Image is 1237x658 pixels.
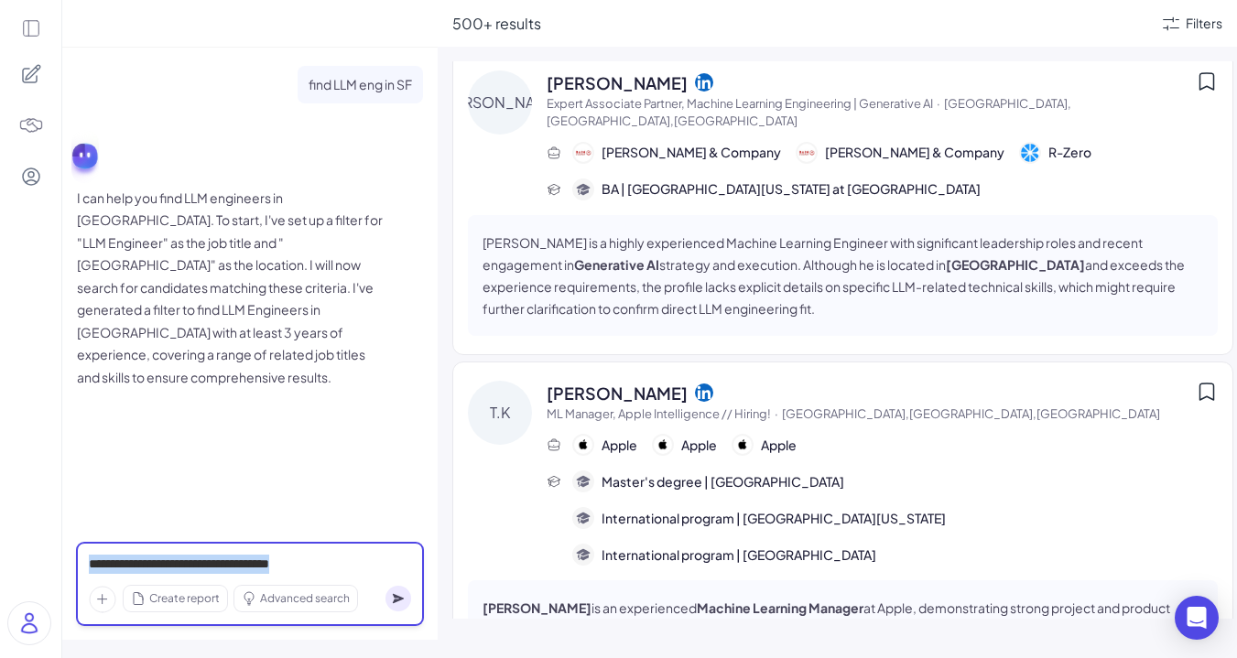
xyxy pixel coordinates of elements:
strong: Generative AI [574,256,659,273]
strong: Machine Learning Manager [697,599,863,616]
div: Open Intercom Messenger [1175,596,1219,640]
img: user_logo.png [8,602,50,644]
p: I can help you find LLM engineers in [GEOGRAPHIC_DATA]. To start, I've set up a filter for "LLM E... [77,187,388,389]
span: Expert Associate Partner, Machine Learning Engineering | Generative AI [547,96,933,111]
span: Master's degree | [GEOGRAPHIC_DATA] [602,472,844,491]
span: [PERSON_NAME] [547,70,688,95]
span: · [937,96,940,111]
span: R-Zero [1048,143,1091,162]
span: International program | [GEOGRAPHIC_DATA] [602,545,876,565]
div: [PERSON_NAME] [468,70,532,135]
span: International program | [GEOGRAPHIC_DATA][US_STATE] [602,509,946,528]
span: BA | [GEOGRAPHIC_DATA][US_STATE] at [GEOGRAPHIC_DATA] [602,179,981,199]
strong: [PERSON_NAME] [483,599,591,616]
span: 500+ results [452,14,541,33]
div: T.K [468,381,532,445]
span: Create report [149,590,220,607]
span: Apple [681,436,717,455]
span: [PERSON_NAME] & Company [602,143,781,162]
span: ML Manager, Apple Intelligence // Hiring! [547,406,771,421]
span: [GEOGRAPHIC_DATA],[GEOGRAPHIC_DATA],[GEOGRAPHIC_DATA] [782,406,1160,421]
p: [PERSON_NAME] is a highly experienced Machine Learning Engineer with significant leadership roles... [483,232,1203,319]
span: Apple [761,436,797,455]
img: 公司logo [574,144,592,162]
strong: [GEOGRAPHIC_DATA] [946,256,1085,273]
span: · [775,406,778,421]
img: 公司logo [574,436,592,454]
div: Filters [1186,14,1222,33]
span: [PERSON_NAME] [547,381,688,405]
img: 公司logo [798,144,816,162]
span: Apple [602,436,637,455]
span: Advanced search [260,590,350,607]
img: 公司logo [654,436,672,454]
img: 公司logo [733,436,752,454]
p: find LLM eng in SF [309,73,412,96]
img: 公司logo [1021,144,1039,162]
img: 4blF7nbYMBMHBwcHBwcHBwcHBwcHBwcHB4es+Bd0DLy0SdzEZwAAAABJRU5ErkJggg== [18,113,44,138]
span: [PERSON_NAME] & Company [825,143,1004,162]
